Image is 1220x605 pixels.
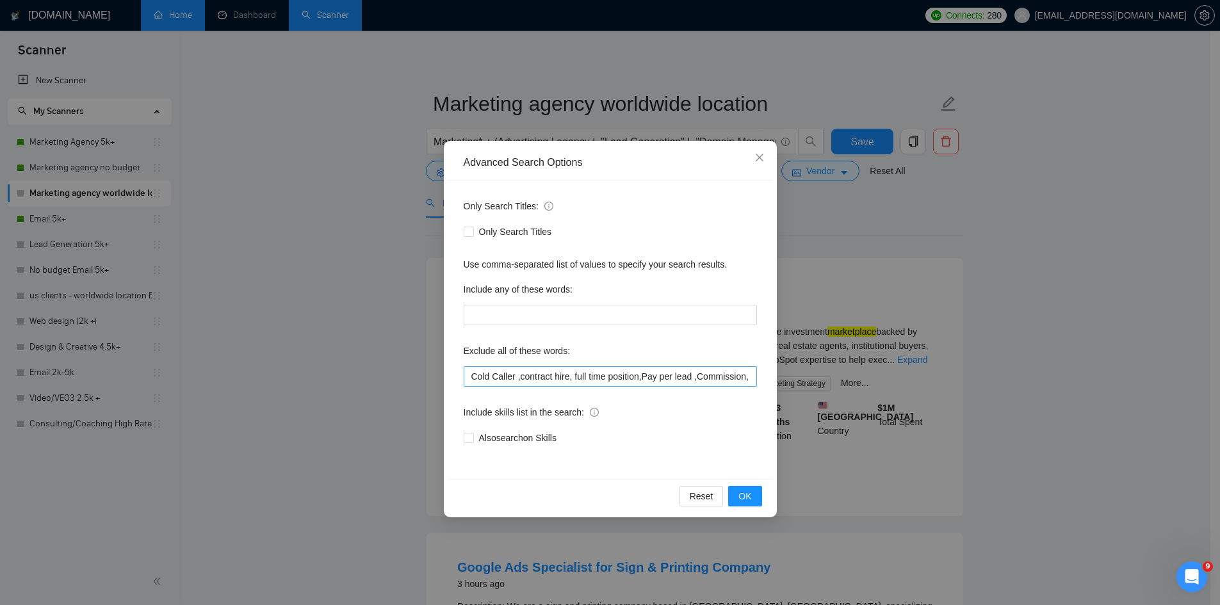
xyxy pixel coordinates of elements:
[464,405,599,419] span: Include skills list in the search:
[1203,561,1213,572] span: 9
[464,156,757,170] div: Advanced Search Options
[464,199,553,213] span: Only Search Titles:
[590,408,599,417] span: info-circle
[742,141,777,175] button: Close
[690,489,713,503] span: Reset
[679,486,724,506] button: Reset
[464,279,573,300] label: Include any of these words:
[464,257,757,271] div: Use comma-separated list of values to specify your search results.
[544,202,553,211] span: info-circle
[728,486,761,506] button: OK
[474,431,562,445] span: Also search on Skills
[464,341,571,361] label: Exclude all of these words:
[738,489,751,503] span: OK
[474,225,557,239] span: Only Search Titles
[754,152,765,163] span: close
[1176,561,1207,592] iframe: Intercom live chat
